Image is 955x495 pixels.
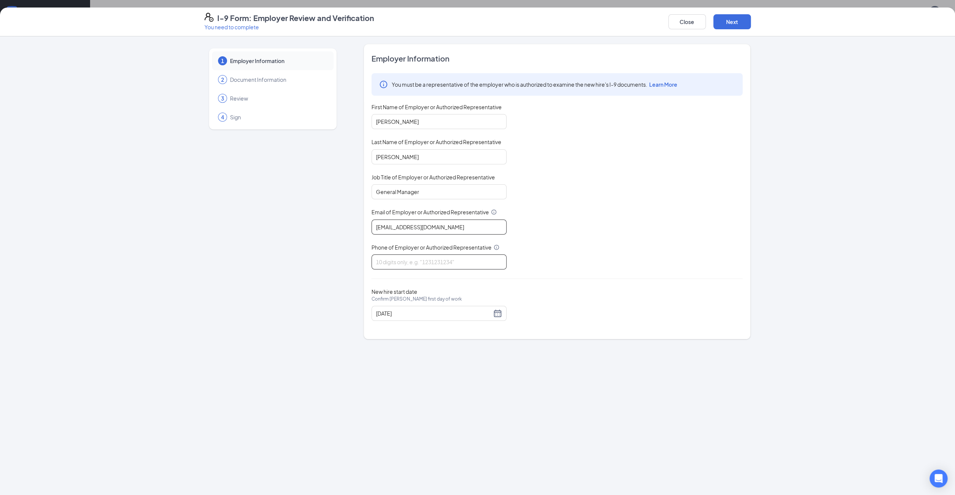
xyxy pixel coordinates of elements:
[376,309,492,317] input: 09/16/2025
[371,53,743,64] span: Employer Information
[929,469,947,487] div: Open Intercom Messenger
[371,288,462,310] span: New hire start date
[371,103,502,111] span: First Name of Employer or Authorized Representative
[491,209,497,215] svg: Info
[647,81,677,88] a: Learn More
[221,57,224,65] span: 1
[221,113,224,121] span: 4
[713,14,751,29] button: Next
[371,254,507,269] input: 10 digits only, e.g. "1231231234"
[371,173,495,181] span: Job Title of Employer or Authorized Representative
[371,184,507,199] input: Enter job title
[392,81,677,88] span: You must be a representative of the employer who is authorized to examine the new hire's I-9 docu...
[371,208,489,216] span: Email of Employer or Authorized Representative
[371,138,501,146] span: Last Name of Employer or Authorized Representative
[493,244,499,250] svg: Info
[371,220,507,235] input: Enter your email address
[221,95,224,102] span: 3
[649,81,677,88] span: Learn More
[230,95,326,102] span: Review
[230,113,326,121] span: Sign
[230,76,326,83] span: Document Information
[379,80,388,89] svg: Info
[230,57,326,65] span: Employer Information
[217,13,374,23] h4: I-9 Form: Employer Review and Verification
[371,114,507,129] input: Enter your first name
[205,23,374,31] p: You need to complete
[221,76,224,83] span: 2
[371,244,492,251] span: Phone of Employer or Authorized Representative
[205,13,214,22] svg: FormI9EVerifyIcon
[668,14,706,29] button: Close
[371,295,462,303] span: Confirm [PERSON_NAME] first day of work
[371,149,507,164] input: Enter your last name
